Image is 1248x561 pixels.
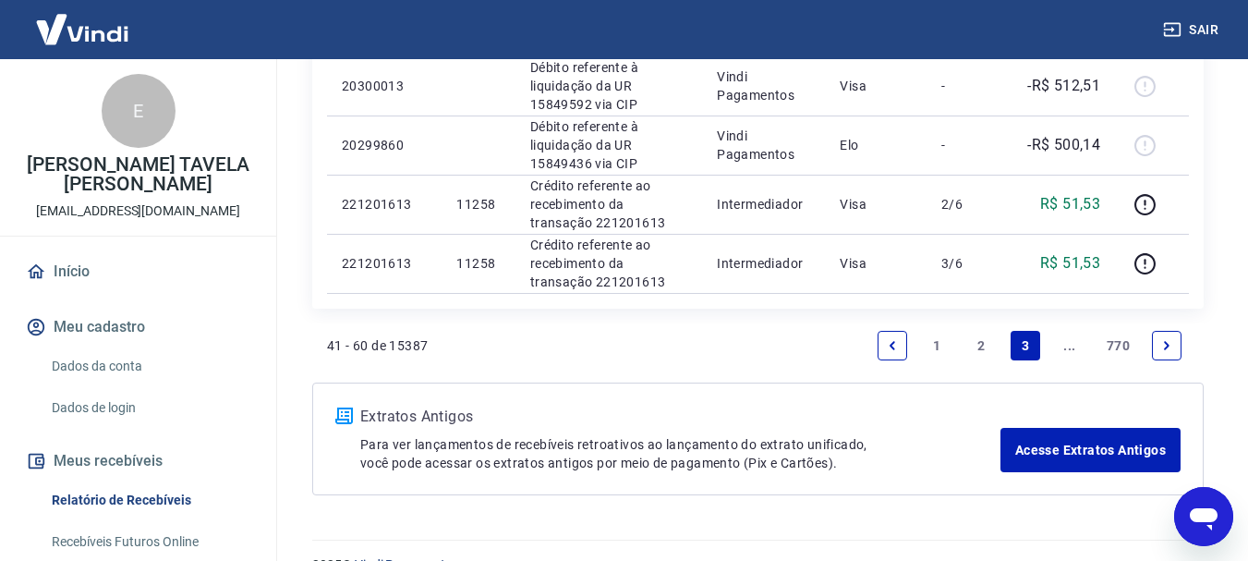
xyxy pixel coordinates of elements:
a: Previous page [878,331,907,360]
a: Page 770 [1099,331,1137,360]
p: Visa [840,195,912,213]
a: Jump forward [1055,331,1084,360]
p: Visa [840,254,912,273]
a: Dados de login [44,389,254,427]
p: Débito referente à liquidação da UR 15849436 via CIP [530,117,687,173]
p: Vindi Pagamentos [717,127,810,164]
p: 11258 [456,195,500,213]
p: Intermediador [717,254,810,273]
p: Crédito referente ao recebimento da transação 221201613 [530,177,687,232]
p: 2/6 [941,195,996,213]
a: Dados da conta [44,348,254,385]
p: -R$ 512,51 [1027,75,1100,97]
p: R$ 51,53 [1040,252,1100,274]
p: Extratos Antigos [360,406,1000,428]
button: Sair [1159,13,1226,47]
p: 221201613 [342,254,427,273]
img: Vindi [22,1,142,57]
p: -R$ 500,14 [1027,134,1100,156]
a: Relatório de Recebíveis [44,482,254,519]
p: R$ 51,53 [1040,193,1100,215]
p: 221201613 [342,195,427,213]
button: Meu cadastro [22,307,254,348]
iframe: Botão para abrir a janela de mensagens [1174,487,1233,546]
a: Page 2 [966,331,996,360]
p: [EMAIL_ADDRESS][DOMAIN_NAME] [36,201,240,221]
p: [PERSON_NAME] TAVELA [PERSON_NAME] [15,155,261,194]
p: - [941,136,996,154]
a: Recebíveis Futuros Online [44,523,254,561]
p: 3/6 [941,254,996,273]
p: Para ver lançamentos de recebíveis retroativos ao lançamento do extrato unificado, você pode aces... [360,435,1000,472]
p: Visa [840,77,912,95]
button: Meus recebíveis [22,441,254,482]
p: 20300013 [342,77,427,95]
p: Débito referente à liquidação da UR 15849592 via CIP [530,58,687,114]
a: Acesse Extratos Antigos [1000,428,1181,472]
p: Crédito referente ao recebimento da transação 221201613 [530,236,687,291]
a: Page 3 is your current page [1011,331,1040,360]
a: Início [22,251,254,292]
a: Page 1 [922,331,951,360]
p: - [941,77,996,95]
img: ícone [335,408,353,424]
p: 11258 [456,254,500,273]
a: Next page [1152,331,1181,360]
div: E [102,74,176,148]
p: 41 - 60 de 15387 [327,336,428,355]
p: Elo [840,136,912,154]
p: Vindi Pagamentos [717,67,810,104]
p: 20299860 [342,136,427,154]
p: Intermediador [717,195,810,213]
ul: Pagination [870,323,1189,368]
